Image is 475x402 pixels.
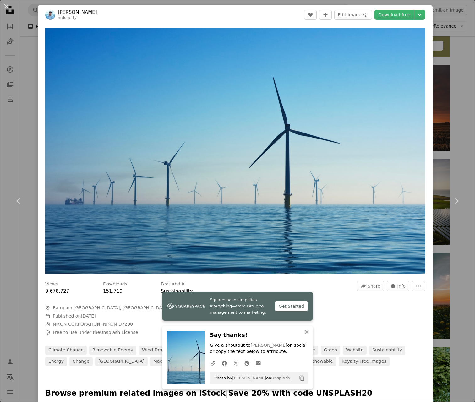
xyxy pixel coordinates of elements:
[241,357,253,369] a: Share on Pinterest
[387,281,410,291] button: Stats about this image
[219,357,230,369] a: Share on Facebook
[95,357,148,366] a: [GEOGRAPHIC_DATA]
[89,346,136,355] a: renewable energy
[297,373,307,383] button: Copy to clipboard
[412,281,425,291] button: More Actions
[334,10,372,20] button: Edit image
[304,10,317,20] button: Like
[53,305,169,311] span: Rampion [GEOGRAPHIC_DATA], [GEOGRAPHIC_DATA]
[45,28,425,274] button: Zoom in on this image
[161,288,193,294] a: Sustainability
[45,357,67,366] a: energy
[232,376,266,380] a: [PERSON_NAME]
[45,10,55,20] img: Go to Nicholas Doherty's profile
[81,313,96,318] time: January 24, 2019 at 5:39:11 AM PST
[210,331,308,340] h3: Say thanks!
[53,329,138,336] span: Free to use under the
[306,357,336,366] a: renewable
[103,288,123,294] span: 151,719
[150,357,175,366] a: machine
[253,357,264,369] a: Share over email
[319,10,332,20] button: Add to Collection
[100,330,138,335] a: Unsplash License
[374,10,414,20] a: Download free
[103,281,127,287] h3: Downloads
[369,346,405,355] a: sustainability
[45,346,87,355] a: climate change
[251,343,287,348] a: [PERSON_NAME]
[368,281,380,291] span: Share
[58,15,77,20] a: nrdoherty
[339,357,390,366] a: Royalty-free images
[414,10,425,20] button: Choose download size
[321,346,340,355] a: green
[357,281,384,291] button: Share this image
[210,342,308,355] p: Give a shoutout to on social or copy the text below to attribute.
[230,357,241,369] a: Share on Twitter
[53,313,96,318] span: Published on
[167,301,205,311] img: file-1747939142011-51e5cc87e3c9
[45,28,425,274] img: white electic windmill
[53,321,133,328] button: NIKON CORPORATION, NIKON D7200
[161,281,186,287] h3: Featured in
[397,281,406,291] span: Info
[210,297,270,316] span: Squarespace simplifies everything—from setup to management to marketing.
[343,346,367,355] a: website
[45,281,58,287] h3: Views
[69,357,93,366] a: change
[275,301,308,311] div: Get Started
[211,373,290,383] span: Photo by on
[437,171,475,231] a: Next
[45,388,425,399] p: Browse premium related images on iStock | Save 20% with code UNSPLASH20
[45,288,69,294] span: 9,678,727
[139,346,168,355] a: wind farm
[162,292,313,321] a: Squarespace simplifies everything—from setup to management to marketing.Get Started
[271,376,290,380] a: Unsplash
[58,9,97,15] a: [PERSON_NAME]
